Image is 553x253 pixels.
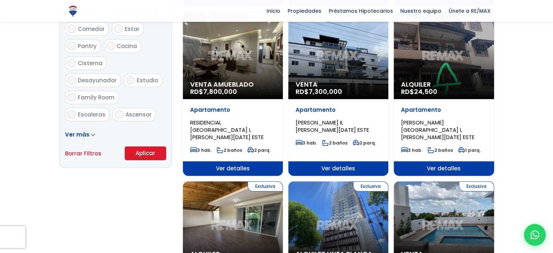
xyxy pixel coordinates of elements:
span: 1 parq. [458,147,481,153]
span: Ascensor [125,111,152,118]
p: Apartamento [296,106,381,114]
input: Escaleras [67,110,76,119]
span: Desayunador [78,76,117,84]
span: 24,500 [414,87,437,96]
input: Comedor [67,24,76,33]
span: Ver detalles [288,161,388,176]
span: RESIDENCIAL [GEOGRAPHIC_DATA] I, [PERSON_NAME][DATE] ESTE [190,119,264,141]
span: Exclusiva [353,181,388,191]
span: 3 hab. [296,140,317,146]
span: 3 hab. [401,147,422,153]
span: Únete a RE/MAX [445,5,494,16]
span: 7,300,000 [309,87,342,96]
img: Logo de REMAX [67,5,79,17]
button: Aplicar [125,146,166,160]
span: [PERSON_NAME][GEOGRAPHIC_DATA] I, [PERSON_NAME][DATE] ESTE [401,119,474,141]
span: Exclusiva [248,181,283,191]
span: RD$ [401,87,437,96]
span: Family Room [78,94,115,101]
span: 7,800,000 [203,87,237,96]
span: Pantry [78,42,97,50]
span: Ver más [65,131,89,138]
a: Ver más [65,131,95,138]
span: Escaleras [78,111,105,118]
span: Ver detalles [394,161,494,176]
span: [PERSON_NAME] II, [PERSON_NAME][DATE] ESTE [296,119,369,134]
span: Préstamos Hipotecarios [325,5,397,16]
a: Exclusiva Venta Amueblado RD$7,800,000 Apartamento RESIDENCIAL [GEOGRAPHIC_DATA] I, [PERSON_NAME]... [183,12,283,176]
span: Cocina [117,42,137,50]
span: 2 baños [428,147,453,153]
span: 3 hab. [190,147,212,153]
input: Cocina [106,41,115,50]
input: Estudio [126,76,135,84]
input: Ascensor [115,110,124,119]
span: Alquiler [401,81,486,88]
span: Inicio [263,5,284,16]
span: Estudio [137,76,158,84]
span: Venta Amueblado [190,81,276,88]
a: Exclusiva Alquiler RD$24,500 Apartamento [PERSON_NAME][GEOGRAPHIC_DATA] I, [PERSON_NAME][DATE] ES... [394,12,494,176]
input: Family Room [67,93,76,102]
span: Nuestro equipo [397,5,445,16]
input: Desayunador [67,76,76,84]
span: Venta [296,81,381,88]
span: 2 baños [322,140,348,146]
input: Pantry [67,41,76,50]
p: Apartamento [190,106,276,114]
span: 2 parq. [247,147,271,153]
span: 2 parq. [353,140,376,146]
span: Comedor [78,25,105,33]
span: Cisterna [78,59,103,67]
a: Borrar Filtros [65,149,101,158]
p: Apartamento [401,106,486,114]
span: Ver detalles [183,161,283,176]
span: Propiedades [284,5,325,16]
span: Estar [125,25,140,33]
a: Exclusiva Venta RD$7,300,000 Apartamento [PERSON_NAME] II, [PERSON_NAME][DATE] ESTE 3 hab. 2 baño... [288,12,388,176]
span: 2 baños [217,147,242,153]
span: RD$ [190,87,237,96]
input: Estar [114,24,123,33]
input: Cisterna [67,59,76,67]
span: Exclusiva [459,181,494,191]
span: RD$ [296,87,342,96]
